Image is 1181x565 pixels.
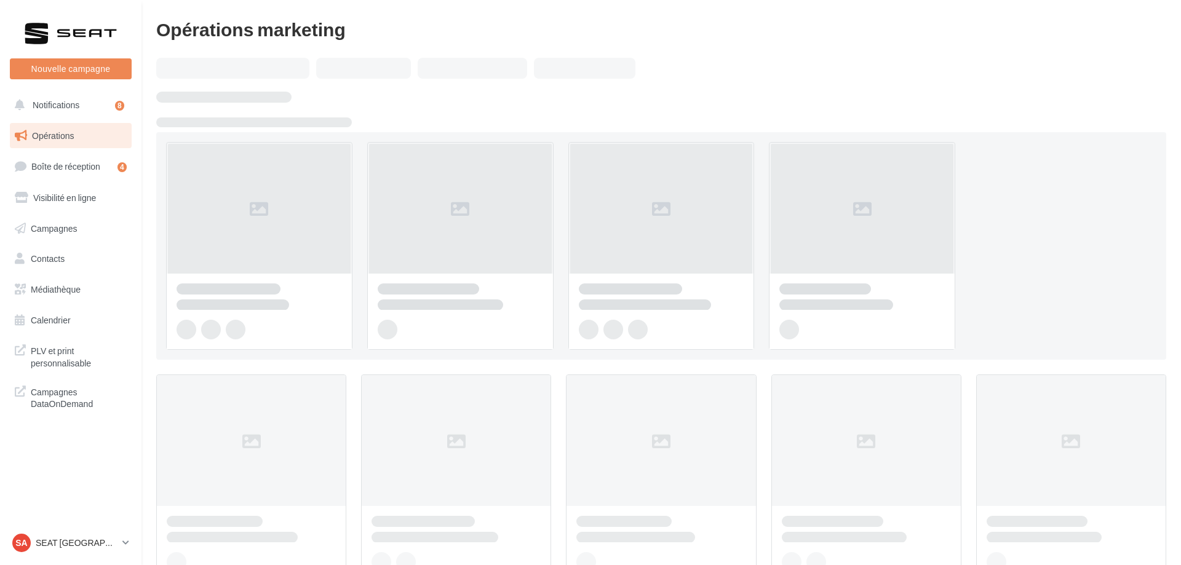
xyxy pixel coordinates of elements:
[31,342,127,369] span: PLV et print personnalisable
[7,153,134,180] a: Boîte de réception4
[156,20,1166,38] div: Opérations marketing
[7,185,134,211] a: Visibilité en ligne
[115,101,124,111] div: 8
[31,223,78,233] span: Campagnes
[7,92,129,118] button: Notifications 8
[7,338,134,374] a: PLV et print personnalisable
[33,100,79,110] span: Notifications
[10,58,132,79] button: Nouvelle campagne
[7,123,134,149] a: Opérations
[7,379,134,415] a: Campagnes DataOnDemand
[7,216,134,242] a: Campagnes
[117,162,127,172] div: 4
[31,253,65,264] span: Contacts
[31,384,127,410] span: Campagnes DataOnDemand
[33,192,96,203] span: Visibilité en ligne
[10,531,132,555] a: SA SEAT [GEOGRAPHIC_DATA]
[36,537,117,549] p: SEAT [GEOGRAPHIC_DATA]
[31,315,71,325] span: Calendrier
[31,161,100,172] span: Boîte de réception
[7,307,134,333] a: Calendrier
[32,130,74,141] span: Opérations
[7,246,134,272] a: Contacts
[7,277,134,302] a: Médiathèque
[15,537,27,549] span: SA
[31,284,81,294] span: Médiathèque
